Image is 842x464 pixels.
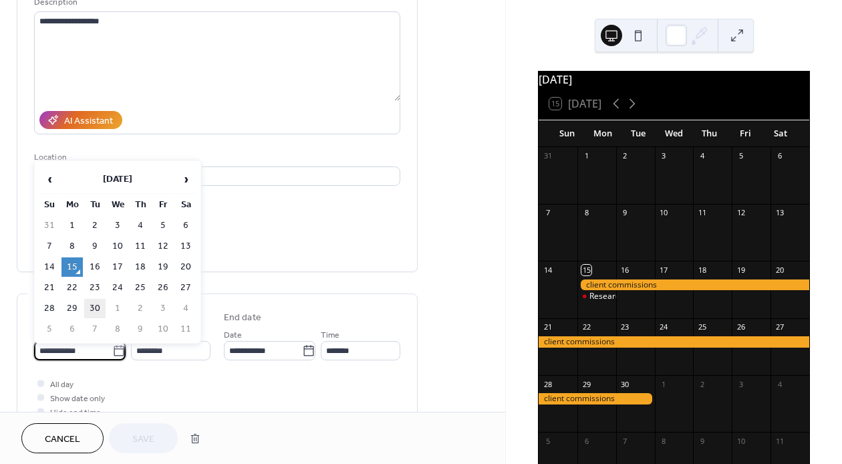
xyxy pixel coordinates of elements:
[321,328,339,342] span: Time
[107,237,128,256] td: 10
[581,151,591,161] div: 1
[152,195,174,215] th: Fr
[697,436,707,446] div: 9
[107,195,128,215] th: We
[61,237,83,256] td: 8
[577,291,616,302] div: Research artists for inspiration
[659,208,669,218] div: 10
[175,257,196,277] td: 20
[736,265,746,275] div: 19
[543,436,553,446] div: 5
[152,237,174,256] td: 12
[175,299,196,318] td: 4
[620,379,630,389] div: 30
[620,436,630,446] div: 7
[50,378,74,392] span: All day
[620,265,630,275] div: 16
[130,195,151,215] th: Th
[736,436,746,446] div: 10
[539,72,809,88] div: [DATE]
[175,195,196,215] th: Sa
[697,379,707,389] div: 2
[84,195,106,215] th: Tu
[577,279,809,291] div: client commissions
[736,379,746,389] div: 3
[84,320,106,339] td: 7
[39,111,122,129] button: AI Assistant
[61,320,83,339] td: 6
[39,216,60,235] td: 31
[39,257,60,277] td: 14
[107,299,128,318] td: 1
[50,392,105,406] span: Show date only
[581,379,591,389] div: 29
[107,278,128,298] td: 24
[736,322,746,332] div: 26
[130,257,151,277] td: 18
[45,433,80,447] span: Cancel
[224,311,261,325] div: End date
[152,278,174,298] td: 26
[543,322,553,332] div: 21
[39,195,60,215] th: Su
[61,195,83,215] th: Mo
[175,320,196,339] td: 11
[61,278,83,298] td: 22
[176,166,196,193] span: ›
[692,120,727,147] div: Thu
[130,299,151,318] td: 2
[39,320,60,339] td: 5
[543,379,553,389] div: 28
[697,265,707,275] div: 18
[697,151,707,161] div: 4
[39,278,60,298] td: 21
[543,151,553,161] div: 31
[775,322,785,332] div: 27
[775,265,785,275] div: 20
[39,299,60,318] td: 28
[61,299,83,318] td: 29
[130,278,151,298] td: 25
[581,436,591,446] div: 6
[697,208,707,218] div: 11
[581,208,591,218] div: 8
[61,257,83,277] td: 15
[84,216,106,235] td: 2
[175,216,196,235] td: 6
[543,208,553,218] div: 7
[656,120,692,147] div: Wed
[585,120,620,147] div: Mon
[539,336,809,348] div: client commissions
[61,165,174,194] th: [DATE]
[549,120,585,147] div: Sun
[84,237,106,256] td: 9
[21,423,104,453] button: Cancel
[621,120,656,147] div: Tue
[543,265,553,275] div: 14
[659,322,669,332] div: 24
[39,237,60,256] td: 7
[659,379,669,389] div: 1
[659,436,669,446] div: 8
[581,265,591,275] div: 15
[152,257,174,277] td: 19
[84,299,106,318] td: 30
[175,278,196,298] td: 27
[224,328,242,342] span: Date
[697,322,707,332] div: 25
[763,120,799,147] div: Sat
[620,151,630,161] div: 2
[107,216,128,235] td: 3
[152,299,174,318] td: 3
[775,379,785,389] div: 4
[84,257,106,277] td: 16
[107,257,128,277] td: 17
[130,320,151,339] td: 9
[589,291,704,302] div: Research artists for inspiration
[130,237,151,256] td: 11
[581,322,591,332] div: 22
[659,265,669,275] div: 17
[39,166,59,193] span: ‹
[64,114,113,128] div: AI Assistant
